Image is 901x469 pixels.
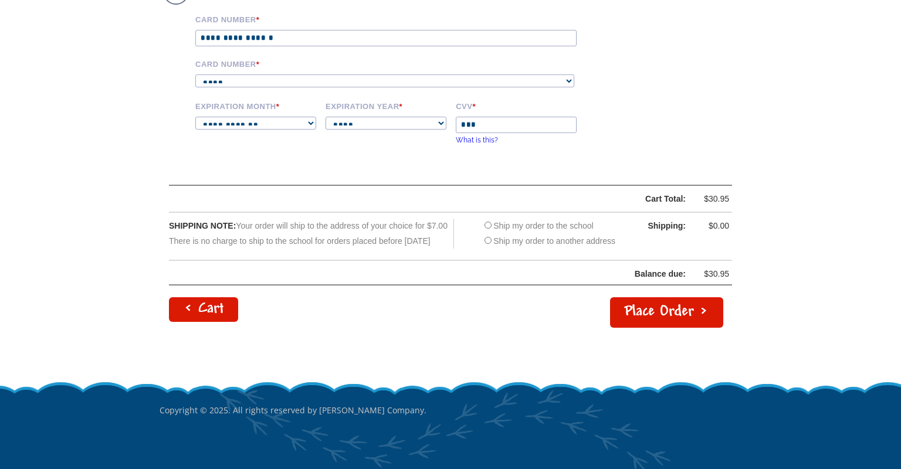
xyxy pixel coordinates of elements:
[694,267,729,281] div: $30.95
[627,219,686,233] div: Shipping:
[694,192,729,206] div: $30.95
[169,297,238,322] a: < Cart
[170,267,686,281] div: Balance due:
[195,13,594,24] label: Card Number
[199,192,686,206] div: Cart Total:
[456,136,498,144] a: What is this?
[326,100,448,111] label: Expiration Year
[456,100,578,111] label: CVV
[169,221,236,230] span: SHIPPING NOTE:
[195,100,317,111] label: Expiration Month
[482,219,615,248] div: Ship my order to the school Ship my order to another address
[169,219,454,248] div: Your order will ship to the address of your choice for $7.00 There is no charge to ship to the sc...
[694,219,729,233] div: $0.00
[160,380,741,440] p: Copyright © 2025. All rights reserved by [PERSON_NAME] Company.
[195,58,594,69] label: Card Number
[610,297,723,328] button: Place Order >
